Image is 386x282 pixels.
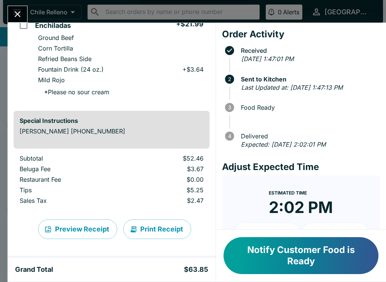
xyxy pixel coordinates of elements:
time: 2:02 PM [269,198,333,217]
p: Mild Rojo [38,76,65,84]
p: * Please no sour cream [38,88,109,96]
p: Refried Beans Side [38,55,92,63]
button: Print Receipt [123,219,191,239]
h5: Enchiladas [35,21,71,30]
h5: $63.85 [184,265,208,274]
button: + 20 [302,223,368,242]
p: Tips [20,186,117,194]
em: Last Updated at: [DATE] 1:47:13 PM [241,84,343,91]
h5: Grand Total [15,265,53,274]
p: Fountain Drink (24 oz.) [38,66,104,73]
p: + $3.64 [182,66,204,73]
text: 3 [228,104,231,110]
em: Expected: [DATE] 2:02:01 PM [241,141,326,148]
span: Estimated Time [269,190,307,196]
text: 4 [228,133,231,139]
p: Beluga Fee [20,165,117,173]
p: Corn Tortilla [38,44,73,52]
p: Sales Tax [20,197,117,204]
button: Preview Receipt [38,219,117,239]
span: Food Ready [237,104,380,111]
p: $2.47 [129,197,203,204]
span: Delivered [237,133,380,139]
text: 2 [228,76,231,82]
p: $3.67 [129,165,203,173]
em: [DATE] 1:47:01 PM [241,55,294,63]
p: Ground Beef [38,34,74,41]
p: $0.00 [129,176,203,183]
h4: Adjust Expected Time [222,161,380,173]
p: Restaurant Fee [20,176,117,183]
button: Notify Customer Food is Ready [224,237,378,274]
table: orders table [14,155,210,207]
button: Close [8,6,27,22]
span: Received [237,47,380,54]
h6: Special Instructions [20,117,204,124]
h4: Order Activity [222,29,380,40]
p: $52.46 [129,155,203,162]
span: Sent to Kitchen [237,76,380,83]
button: + 10 [234,223,300,242]
p: Subtotal [20,155,117,162]
p: [PERSON_NAME] [PHONE_NUMBER] [20,127,204,135]
p: $5.25 [129,186,203,194]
